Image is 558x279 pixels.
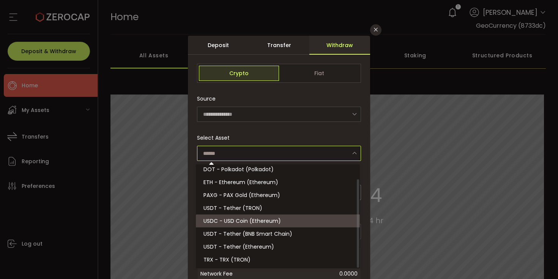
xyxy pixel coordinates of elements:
[203,178,278,186] span: ETH - Ethereum (Ethereum)
[520,243,558,279] div: Widżet czatu
[203,166,274,173] span: DOT - Polkadot (Polkadot)
[249,36,309,55] div: Transfer
[279,66,359,81] span: Fiat
[199,66,279,81] span: Crypto
[520,243,558,279] iframe: Chat Widget
[197,134,234,142] label: Select Asset
[309,36,370,55] div: Withdraw
[203,243,274,251] span: USDT - Tether (Ethereum)
[197,91,216,106] span: Source
[203,217,281,225] span: USDC - USD Coin (Ethereum)
[370,24,381,36] button: Close
[188,36,249,55] div: Deposit
[203,256,251,263] span: TRX - TRX (TRON)
[203,204,262,212] span: USDT - Tether (TRON)
[203,191,280,199] span: PAXG - PAX Gold (Ethereum)
[203,230,292,238] span: USDT - Tether (BNB Smart Chain)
